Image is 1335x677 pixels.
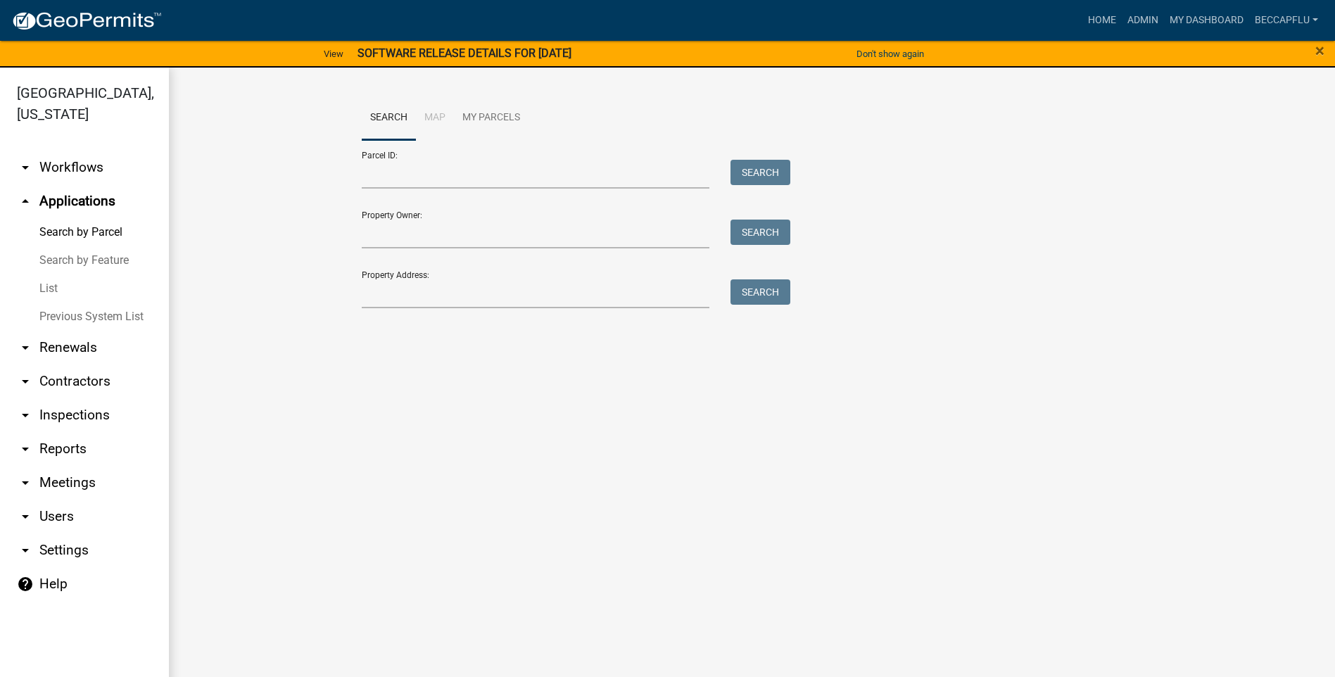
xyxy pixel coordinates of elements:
i: arrow_drop_down [17,373,34,390]
span: × [1315,41,1324,61]
a: BeccaPflu [1249,7,1324,34]
a: My Parcels [454,96,529,141]
i: arrow_drop_up [17,193,34,210]
i: arrow_drop_down [17,159,34,176]
button: Search [730,279,790,305]
i: arrow_drop_down [17,474,34,491]
button: Don't show again [851,42,930,65]
a: Admin [1122,7,1164,34]
i: arrow_drop_down [17,508,34,525]
a: View [318,42,349,65]
i: arrow_drop_down [17,542,34,559]
a: Search [362,96,416,141]
i: arrow_drop_down [17,407,34,424]
i: arrow_drop_down [17,441,34,457]
button: Close [1315,42,1324,59]
button: Search [730,220,790,245]
a: My Dashboard [1164,7,1249,34]
a: Home [1082,7,1122,34]
i: arrow_drop_down [17,339,34,356]
i: help [17,576,34,593]
button: Search [730,160,790,185]
strong: SOFTWARE RELEASE DETAILS FOR [DATE] [358,46,571,60]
